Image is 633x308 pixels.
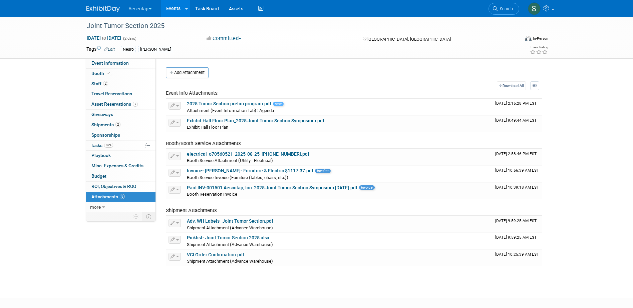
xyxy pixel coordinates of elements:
img: Sara Hurson [528,2,541,15]
a: more [86,202,155,212]
span: Booth/Booth Service Attachments [166,140,241,146]
a: Shipments2 [86,120,155,130]
a: Budget [86,171,155,181]
a: Exhibit Hall Floor Plan_2025 Joint Tumor Section Symposium.pdf [187,118,324,123]
span: Booth [91,71,112,76]
span: Travel Reservations [91,91,132,96]
a: Attachments8 [86,192,155,202]
span: Shipments [91,122,120,127]
span: to [101,35,107,41]
div: Joint Tumor Section 2025 [84,20,509,32]
span: 2 [103,81,108,86]
a: Adv. WH Labels- Joint Tumor Section.pdf [187,218,273,224]
span: Shipment Attachment (Advance Warehouse) [187,242,273,247]
span: Event Information [91,60,129,66]
img: ExhibitDay [86,6,120,12]
span: Staff [91,81,108,86]
button: Committed [204,35,244,42]
div: Event Format [480,35,549,45]
span: Attachment (Event Information Tab) : Agenda [187,108,274,113]
a: Edit [104,47,115,52]
span: Upload Timestamp [495,185,539,190]
div: In-Person [533,36,548,41]
a: Event Information [86,58,155,68]
a: Paid INV-001501 Aesculap, Inc. 2025 Joint Tumor Section Symposium [DATE].pdf [187,185,357,190]
span: Booth Service Attachment (Utility - Electrical) [187,158,273,163]
a: Picklist- Joint Tumor Section 2025.xlsx [187,235,269,240]
td: Upload Timestamp [493,233,542,249]
td: Upload Timestamp [493,183,542,199]
td: Upload Timestamp [493,149,542,166]
span: Invoice [315,169,331,173]
a: Travel Reservations [86,89,155,99]
a: ROI, Objectives & ROO [86,182,155,192]
span: [GEOGRAPHIC_DATA], [GEOGRAPHIC_DATA] [367,37,451,42]
span: Shipment Attachment (Advance Warehouse) [187,259,273,264]
span: Sponsorships [91,132,120,138]
span: Upload Timestamp [495,168,539,173]
td: Upload Timestamp [493,116,542,132]
span: Search [498,6,513,11]
i: Booth reservation complete [107,71,110,75]
span: Tasks [91,143,113,148]
span: Misc. Expenses & Credits [91,163,143,168]
span: Budget [91,173,106,179]
td: Tags [86,46,115,53]
span: Giveaways [91,112,113,117]
span: Upload Timestamp [495,218,537,223]
a: Booth [86,69,155,79]
span: 2 [115,122,120,127]
a: Staff2 [86,79,155,89]
a: 2025 Tumor Section prelim program.pdf [187,101,271,106]
span: more [90,204,101,210]
span: Upload Timestamp [495,118,537,123]
div: [PERSON_NAME] [138,46,173,53]
span: new [273,102,284,106]
a: Download All [497,81,526,90]
span: 8 [120,194,125,199]
span: Shipment Attachments [166,207,217,213]
a: Giveaways [86,110,155,120]
span: Upload Timestamp [495,151,537,156]
span: [DATE] [DATE] [86,35,121,41]
span: Invoice [359,185,375,190]
span: 82% [104,143,113,148]
span: ROI, Objectives & ROO [91,184,136,189]
a: Sponsorships [86,130,155,140]
a: Search [489,3,519,15]
span: Upload Timestamp [495,101,537,106]
td: Upload Timestamp [493,166,542,182]
td: Toggle Event Tabs [142,212,155,221]
a: Misc. Expenses & Credits [86,161,155,171]
div: Neuro [121,46,136,53]
span: Asset Reservations [91,101,138,107]
span: Booth Reservation Invoice [187,192,237,197]
span: Attachments [91,194,125,199]
td: Personalize Event Tab Strip [130,212,142,221]
span: Upload Timestamp [495,252,539,257]
span: Exhibit Hall Floor Plan [187,125,228,130]
button: Add Attachment [166,67,209,78]
img: Format-Inperson.png [525,36,532,41]
span: Playbook [91,153,111,158]
a: Invoice- [PERSON_NAME]- Furniture & Electric $1117.37.pdf [187,168,313,173]
a: Asset Reservations2 [86,99,155,109]
div: Event Rating [530,46,548,49]
span: Event Info Attachments [166,90,218,96]
span: Upload Timestamp [495,235,537,240]
span: Booth Service Invoice (Furniture (tables, chairs, etc.)) [187,175,288,180]
span: 2 [133,102,138,107]
a: VCI Order Confirmation.pdf [187,252,244,257]
a: electrical_o70560521_2025-08-25_[PHONE_NUMBER].pdf [187,151,309,157]
a: Playbook [86,151,155,161]
span: Shipment Attachment (Advance Warehouse) [187,225,273,230]
td: Upload Timestamp [493,250,542,266]
td: Upload Timestamp [493,216,542,233]
a: Tasks82% [86,141,155,151]
td: Upload Timestamp [493,99,542,115]
span: (2 days) [122,36,136,41]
